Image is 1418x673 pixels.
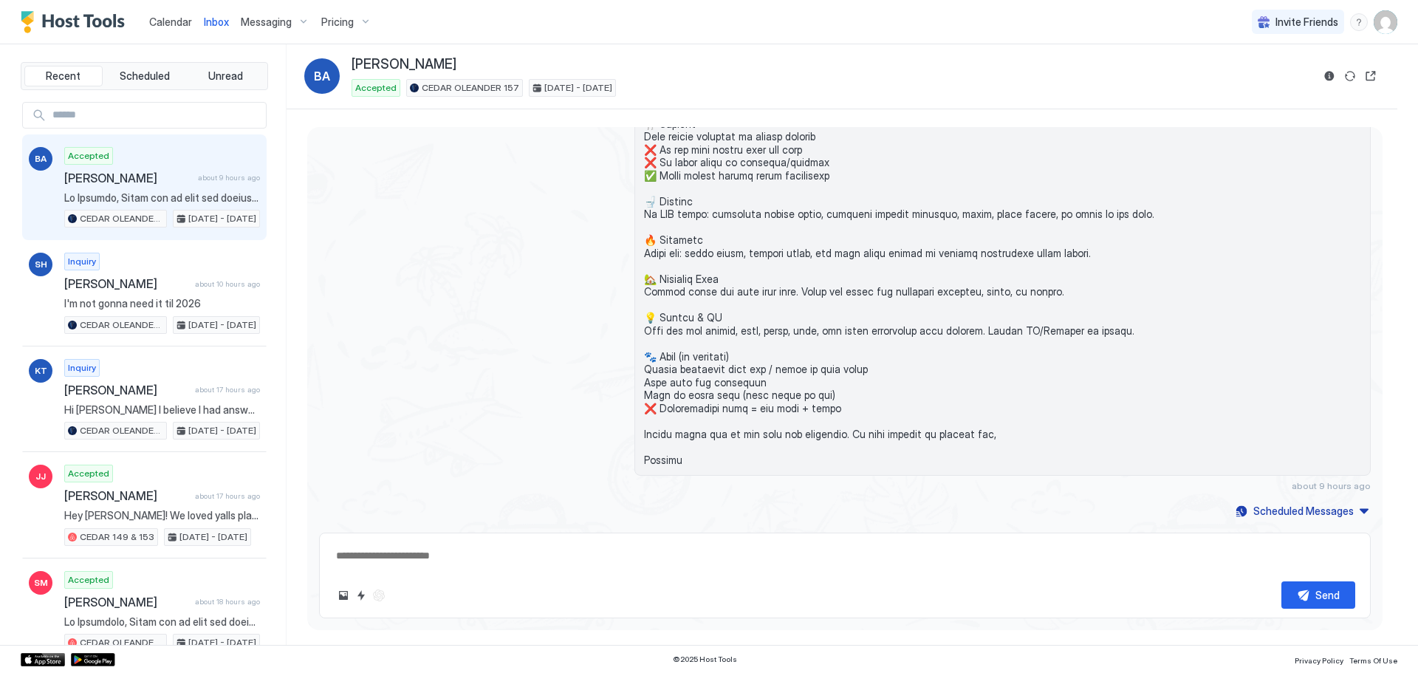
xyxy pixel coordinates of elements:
span: Hi [PERSON_NAME] I believe I had answered your message earlier. Please feel free to let us know i... [64,403,260,417]
span: [DATE] - [DATE] [544,81,612,95]
span: [PERSON_NAME] [64,595,189,609]
span: Scheduled [120,69,170,83]
span: Privacy Policy [1295,656,1343,665]
span: Calendar [149,16,192,28]
button: Unread [186,66,264,86]
span: KT [35,364,47,378]
div: tab-group [21,62,268,90]
span: Invite Friends [1275,16,1338,29]
div: User profile [1374,10,1397,34]
button: Upload image [335,587,352,604]
span: about 10 hours ago [195,279,260,289]
a: Calendar [149,14,192,30]
a: Google Play Store [71,653,115,666]
span: SM [34,576,48,590]
span: Accepted [68,573,109,587]
span: [DATE] - [DATE] [188,636,256,649]
span: CEDAR OLEANDER 150 AND 156 [80,318,163,332]
span: BA [314,67,330,85]
button: Scheduled [106,66,184,86]
span: about 17 hours ago [195,385,260,394]
span: about 9 hours ago [1292,480,1371,491]
span: CEDAR OLEANDER 146 [80,636,163,649]
span: © 2025 Host Tools [673,655,737,664]
span: Hey [PERSON_NAME]! We loved yalls place so much the first time we are coming back again. It will ... [64,509,260,522]
button: Reservation information [1321,67,1338,85]
span: [DATE] - [DATE] [179,530,247,544]
span: Lo Ipsumdo, Sitam con ad elit sed doeiusm temp inci utla et do 252 Magnaali Enima Minimven Quisno... [64,191,260,205]
span: Accepted [355,81,397,95]
span: Inquiry [68,361,96,375]
span: [PERSON_NAME] [64,276,189,291]
button: Send [1281,581,1355,609]
span: Accepted [68,149,109,163]
span: SH [35,258,47,271]
span: Accepted [68,467,109,480]
span: [DATE] - [DATE] [188,212,256,225]
span: about 17 hours ago [195,491,260,501]
button: Quick reply [352,587,370,604]
span: CEDAR OLEANDER 157 [422,81,519,95]
div: Send [1315,587,1340,603]
span: Unread [208,69,243,83]
span: I'm not gonna need it til 2026 [64,297,260,310]
span: Lo Ipsumdolo, Sitam con ad elit sed doeiusm temp inci utla et do 448 Magnaali Enima Minimven Quis... [64,615,260,629]
button: Sync reservation [1341,67,1359,85]
span: Messaging [241,16,292,29]
span: JJ [35,470,46,483]
span: about 18 hours ago [195,597,260,607]
a: Privacy Policy [1295,652,1343,667]
span: CEDAR OLEANDER 157 [80,212,163,225]
span: [PERSON_NAME] [64,488,189,503]
button: Open reservation [1362,67,1380,85]
a: Inbox [204,14,229,30]
a: Host Tools Logo [21,11,131,33]
span: CEDAR 149 & 153 [80,530,154,544]
span: Inquiry [68,255,96,268]
span: [DATE] - [DATE] [188,318,256,332]
span: Pricing [321,16,354,29]
a: App Store [21,653,65,666]
span: [DATE] - [DATE] [188,424,256,437]
div: Scheduled Messages [1253,503,1354,519]
button: Recent [24,66,103,86]
button: Scheduled Messages [1233,501,1371,521]
span: [PERSON_NAME] [64,171,192,185]
span: about 9 hours ago [198,173,260,182]
input: Input Field [47,103,266,128]
span: [PERSON_NAME] [64,383,189,397]
a: Terms Of Use [1349,652,1397,667]
span: Inbox [204,16,229,28]
span: Recent [46,69,81,83]
div: menu [1350,13,1368,31]
span: CEDAR OLEANDER 150 [80,424,163,437]
span: Terms Of Use [1349,656,1397,665]
span: [PERSON_NAME] [352,56,456,73]
span: BA [35,152,47,165]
